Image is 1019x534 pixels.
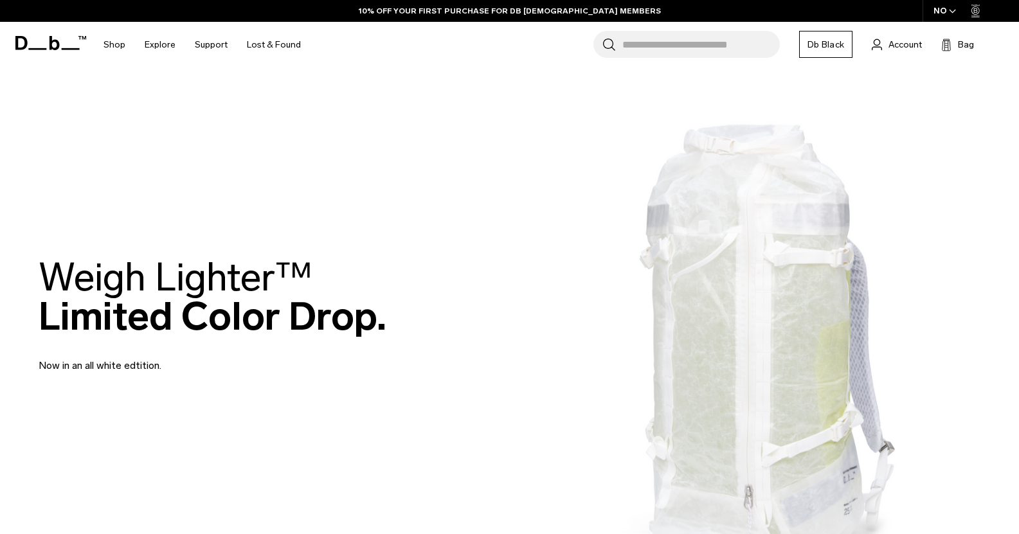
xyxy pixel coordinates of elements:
a: Db Black [799,31,852,58]
span: Account [888,38,922,51]
a: Support [195,22,228,67]
a: 10% OFF YOUR FIRST PURCHASE FOR DB [DEMOGRAPHIC_DATA] MEMBERS [359,5,661,17]
span: Bag [958,38,974,51]
a: Explore [145,22,176,67]
span: Weigh Lighter™ [39,254,312,301]
h2: Limited Color Drop. [39,258,386,336]
a: Account [872,37,922,52]
p: Now in an all white edtition. [39,343,347,373]
nav: Main Navigation [94,22,311,67]
a: Shop [104,22,125,67]
a: Lost & Found [247,22,301,67]
button: Bag [941,37,974,52]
